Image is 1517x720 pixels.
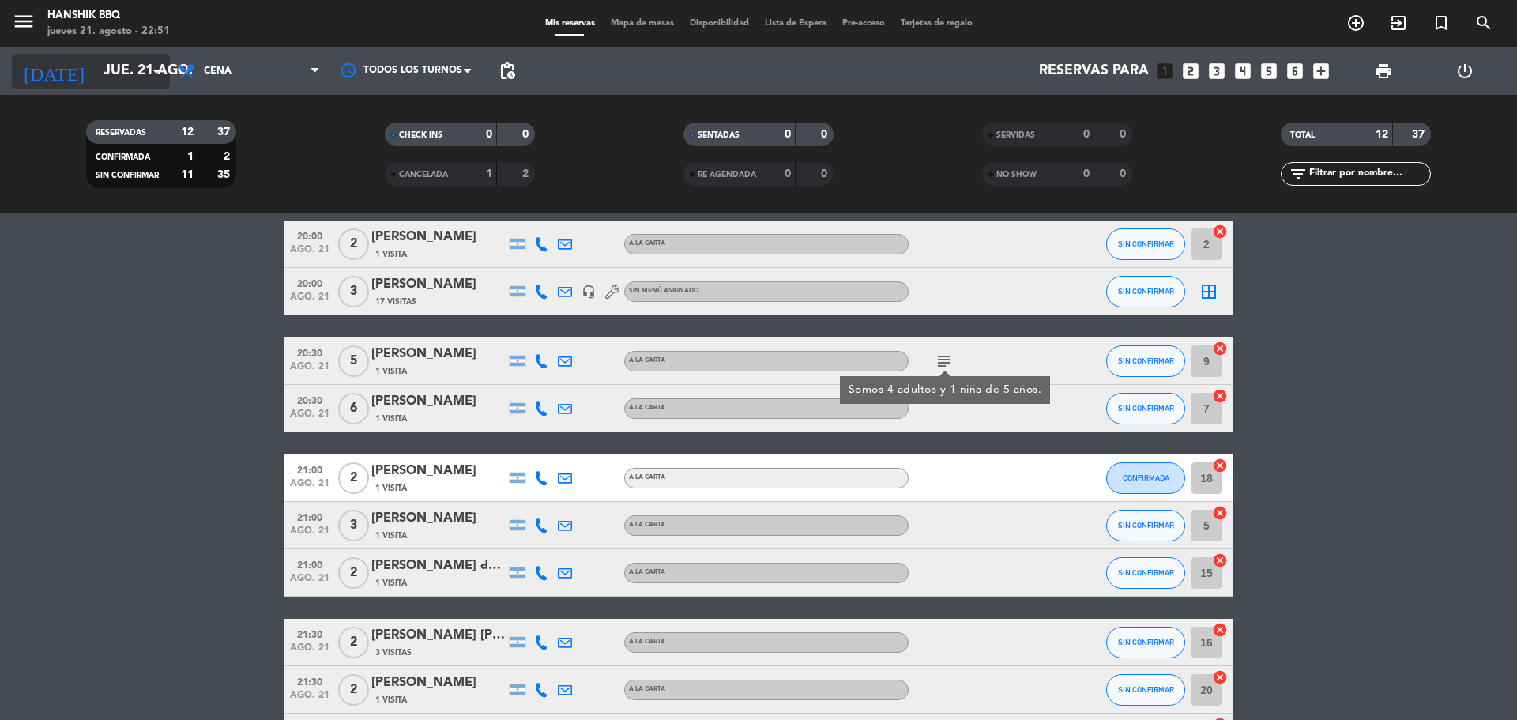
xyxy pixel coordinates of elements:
[785,129,791,140] strong: 0
[1083,129,1090,140] strong: 0
[1106,393,1185,424] button: SIN CONFIRMAR
[338,557,369,589] span: 2
[1206,61,1227,81] i: looks_3
[399,131,442,139] span: CHECK INS
[1212,458,1228,473] i: cancel
[821,168,830,179] strong: 0
[375,482,407,495] span: 1 Visita
[375,577,407,590] span: 1 Visita
[1106,228,1185,260] button: SIN CONFIRMAR
[371,344,506,364] div: [PERSON_NAME]
[47,8,170,24] div: Hanshik BBQ
[1154,61,1175,81] i: looks_one
[1212,341,1228,356] i: cancel
[1118,239,1174,248] span: SIN CONFIRMAR
[224,151,233,162] strong: 2
[290,526,329,544] span: ago. 21
[371,556,506,576] div: [PERSON_NAME] del [PERSON_NAME]
[290,672,329,690] span: 21:30
[1308,165,1430,183] input: Filtrar por nombre...
[629,474,665,481] span: A LA CARTA
[187,151,194,162] strong: 1
[290,460,329,478] span: 21:00
[1212,552,1228,568] i: cancel
[486,129,492,140] strong: 0
[629,240,665,247] span: A LA CARTA
[1106,345,1185,377] button: SIN CONFIRMAR
[1424,47,1505,95] div: LOG OUT
[375,413,407,425] span: 1 Visita
[1118,568,1174,577] span: SIN CONFIRMAR
[204,66,232,77] span: Cena
[1106,557,1185,589] button: SIN CONFIRMAR
[1106,674,1185,706] button: SIN CONFIRMAR
[1120,129,1129,140] strong: 0
[629,357,665,364] span: A LA CARTA
[338,276,369,307] span: 3
[522,129,532,140] strong: 0
[1083,168,1090,179] strong: 0
[682,19,757,28] span: Disponibilidad
[338,462,369,494] span: 2
[1118,685,1174,694] span: SIN CONFIRMAR
[217,169,233,180] strong: 35
[338,345,369,377] span: 5
[290,273,329,292] span: 20:00
[1212,622,1228,638] i: cancel
[1118,521,1174,530] span: SIN CONFIRMAR
[290,690,329,708] span: ago. 21
[375,530,407,542] span: 1 Visita
[338,393,369,424] span: 6
[1180,61,1201,81] i: looks_two
[498,62,517,81] span: pending_actions
[1233,61,1253,81] i: looks_4
[290,555,329,573] span: 21:00
[290,292,329,310] span: ago. 21
[849,382,1042,398] div: Somos 4 adultos y 1 niña de 5 años.
[1376,129,1388,140] strong: 12
[834,19,893,28] span: Pre-acceso
[217,126,233,138] strong: 37
[698,131,740,139] span: SENTADAS
[12,9,36,39] button: menu
[290,390,329,409] span: 20:30
[181,169,194,180] strong: 11
[96,129,146,137] span: RESERVADAS
[290,244,329,262] span: ago. 21
[629,288,699,294] span: Sin menú asignado
[1389,13,1408,32] i: exit_to_app
[290,624,329,643] span: 21:30
[1106,462,1185,494] button: CONFIRMADA
[785,168,791,179] strong: 0
[47,24,170,40] div: jueves 21. agosto - 22:51
[1118,404,1174,413] span: SIN CONFIRMAR
[1374,62,1393,81] span: print
[371,673,506,693] div: [PERSON_NAME]
[603,19,682,28] span: Mapa de mesas
[629,405,665,411] span: A LA CARTA
[537,19,603,28] span: Mis reservas
[371,625,506,646] div: [PERSON_NAME] [PERSON_NAME]
[629,569,665,575] span: A LA CARTA
[290,361,329,379] span: ago. 21
[1412,129,1428,140] strong: 37
[582,285,596,299] i: headset_mic
[12,54,96,89] i: [DATE]
[1311,61,1331,81] i: add_box
[1118,638,1174,646] span: SIN CONFIRMAR
[375,694,407,707] span: 1 Visita
[375,248,407,261] span: 1 Visita
[371,461,506,481] div: [PERSON_NAME]
[1455,62,1474,81] i: power_settings_new
[290,226,329,244] span: 20:00
[629,522,665,528] span: A LA CARTA
[375,365,407,378] span: 1 Visita
[1106,276,1185,307] button: SIN CONFIRMAR
[1039,63,1149,79] span: Reservas para
[1259,61,1279,81] i: looks_5
[1212,669,1228,685] i: cancel
[290,478,329,496] span: ago. 21
[375,296,416,308] span: 17 Visitas
[399,171,448,179] span: CANCELADA
[1199,282,1218,301] i: border_all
